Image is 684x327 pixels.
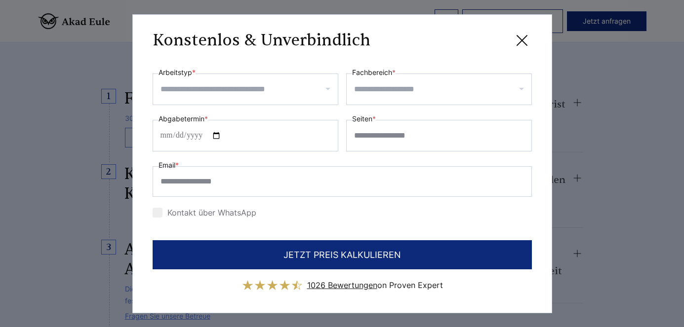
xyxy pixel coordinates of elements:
label: Arbeitstyp [159,67,196,78]
label: Abgabetermin [159,113,208,125]
div: on Proven Expert [307,277,443,293]
label: Fachbereich [352,67,396,78]
h3: Konstenlos & Unverbindlich [153,31,370,50]
button: JETZT PREIS KALKULIEREN [153,240,532,269]
span: 1026 Bewertungen [307,280,377,290]
label: Email [159,159,179,171]
label: Kontakt über WhatsApp [153,208,256,218]
label: Seiten [352,113,376,125]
